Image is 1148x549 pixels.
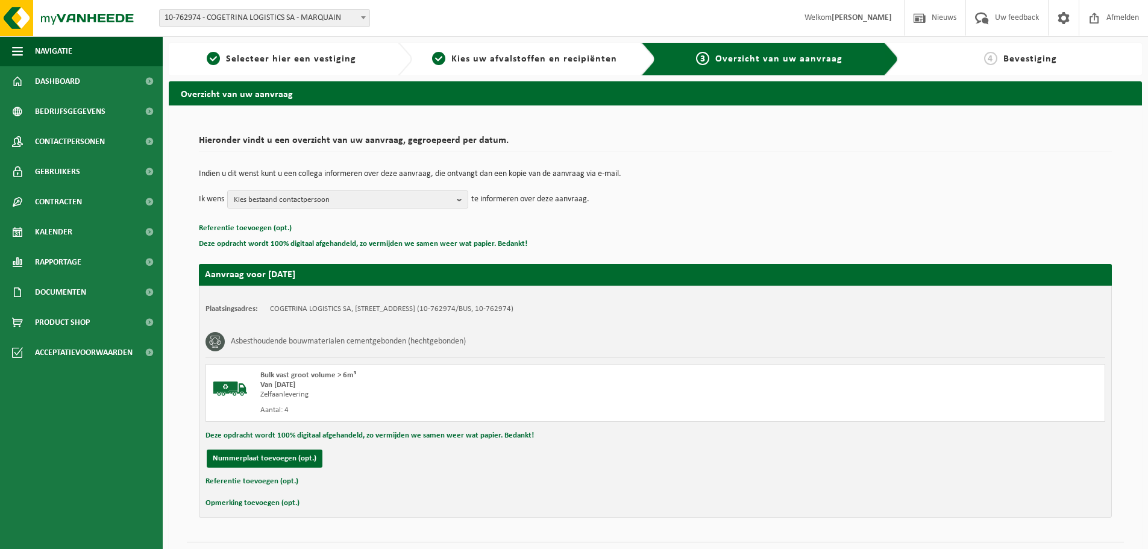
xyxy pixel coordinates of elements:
[35,96,105,127] span: Bedrijfsgegevens
[169,81,1142,105] h2: Overzicht van uw aanvraag
[160,10,369,27] span: 10-762974 - COGETRINA LOGISTICS SA - MARQUAIN
[471,190,589,209] p: te informeren over deze aanvraag.
[35,247,81,277] span: Rapportage
[715,54,842,64] span: Overzicht van uw aanvraag
[35,307,90,337] span: Product Shop
[205,495,300,511] button: Opmerking toevoegen (opt.)
[260,390,704,400] div: Zelfaanlevering
[832,13,892,22] strong: [PERSON_NAME]
[451,54,617,64] span: Kies uw afvalstoffen en recipiënten
[35,337,133,368] span: Acceptatievoorwaarden
[35,66,80,96] span: Dashboard
[199,221,292,236] button: Referentie toevoegen (opt.)
[207,52,220,65] span: 1
[984,52,997,65] span: 4
[175,52,388,66] a: 1Selecteer hier een vestiging
[199,190,224,209] p: Ik wens
[226,54,356,64] span: Selecteer hier een vestiging
[418,52,632,66] a: 2Kies uw afvalstoffen en recipiënten
[260,381,295,389] strong: Van [DATE]
[205,305,258,313] strong: Plaatsingsadres:
[199,136,1112,152] h2: Hieronder vindt u een overzicht van uw aanvraag, gegroepeerd per datum.
[260,371,356,379] span: Bulk vast groot volume > 6m³
[35,277,86,307] span: Documenten
[1003,54,1057,64] span: Bevestiging
[234,191,452,209] span: Kies bestaand contactpersoon
[205,428,534,444] button: Deze opdracht wordt 100% digitaal afgehandeld, zo vermijden we samen weer wat papier. Bedankt!
[432,52,445,65] span: 2
[260,406,704,415] div: Aantal: 4
[205,270,295,280] strong: Aanvraag voor [DATE]
[199,236,527,252] button: Deze opdracht wordt 100% digitaal afgehandeld, zo vermijden we samen weer wat papier. Bedankt!
[35,187,82,217] span: Contracten
[696,52,709,65] span: 3
[205,474,298,489] button: Referentie toevoegen (opt.)
[159,9,370,27] span: 10-762974 - COGETRINA LOGISTICS SA - MARQUAIN
[231,332,466,351] h3: Asbesthoudende bouwmaterialen cementgebonden (hechtgebonden)
[35,157,80,187] span: Gebruikers
[35,127,105,157] span: Contactpersonen
[270,304,513,314] td: COGETRINA LOGISTICS SA, [STREET_ADDRESS] (10-762974/BUS, 10-762974)
[199,170,1112,178] p: Indien u dit wenst kunt u een collega informeren over deze aanvraag, die ontvangt dan een kopie v...
[207,450,322,468] button: Nummerplaat toevoegen (opt.)
[227,190,468,209] button: Kies bestaand contactpersoon
[35,217,72,247] span: Kalender
[35,36,72,66] span: Navigatie
[212,371,248,407] img: BL-SO-LV.png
